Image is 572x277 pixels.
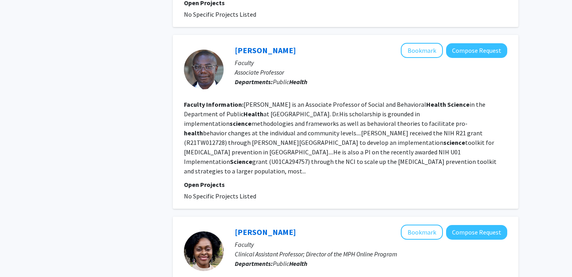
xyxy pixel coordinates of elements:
button: Add Jasmine Opusunju to Bookmarks [401,225,443,240]
p: Open Projects [184,180,507,189]
a: [PERSON_NAME] [235,227,296,237]
b: Departments: [235,260,273,267]
b: Health [243,110,263,118]
p: Faculty [235,58,507,67]
span: No Specific Projects Listed [184,10,256,18]
a: [PERSON_NAME] [235,45,296,55]
fg-read-more: [PERSON_NAME] is an Associate Professor of Social and Behavioral in the Department of Public at [... [184,100,497,175]
b: Science [447,100,470,108]
b: Health [289,260,307,267]
b: science [443,138,465,146]
button: Add Matt Asare to Bookmarks [401,43,443,58]
p: Clinical Assistant Professor; Director of the MPH Online Program [235,249,507,259]
button: Compose Request to Jasmine Opusunju [446,225,507,240]
span: Public [273,78,307,86]
span: No Specific Projects Listed [184,192,256,200]
b: Departments: [235,78,273,86]
button: Compose Request to Matt Asare [446,43,507,58]
b: Health [289,78,307,86]
p: Associate Professor [235,67,507,77]
iframe: Chat [6,241,34,271]
p: Faculty [235,240,507,249]
b: health [184,129,203,137]
span: Public [273,260,307,267]
b: science [230,119,251,127]
b: Health [426,100,446,108]
b: Faculty Information: [184,100,243,108]
b: Science [230,158,252,165]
